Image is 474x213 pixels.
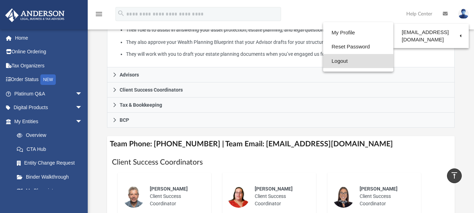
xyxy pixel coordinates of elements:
[107,98,455,113] a: Tax & Bookkeeping
[323,26,393,40] a: My Profile
[5,73,93,87] a: Order StatusNEW
[10,184,89,198] a: My Blueprint
[120,72,139,77] span: Advisors
[332,185,355,208] img: thumbnail
[360,186,398,192] span: [PERSON_NAME]
[10,142,93,156] a: CTA Hub
[355,180,416,212] div: Client Success Coordinator
[40,74,56,85] div: NEW
[5,59,93,73] a: Tax Organizers
[126,50,449,59] li: They will work with you to draft your estate planning documents when you’ve engaged us for those ...
[120,87,183,92] span: Client Success Coordinators
[150,186,188,192] span: [PERSON_NAME]
[75,101,89,115] span: arrow_drop_down
[120,118,129,122] span: BCP
[5,87,93,101] a: Platinum Q&Aarrow_drop_down
[10,156,93,170] a: Entity Change Request
[75,114,89,129] span: arrow_drop_down
[107,67,455,82] a: Advisors
[75,87,89,101] span: arrow_drop_down
[95,10,103,18] i: menu
[5,45,93,59] a: Online Ordering
[107,136,455,152] h4: Team Phone: [PHONE_NUMBER] | Team Email: [EMAIL_ADDRESS][DOMAIN_NAME]
[112,1,449,59] p: What My Attorneys & Paralegals Do:
[126,38,449,47] li: They also approve your Wealth Planning Blueprint that your Advisor drafts for your structuring ne...
[5,31,93,45] a: Home
[10,128,93,142] a: Overview
[5,101,93,115] a: Digital Productsarrow_drop_down
[107,113,455,128] a: BCP
[3,8,67,22] img: Anderson Advisors Platinum Portal
[227,185,250,208] img: thumbnail
[112,157,450,167] h1: Client Success Coordinators
[107,82,455,98] a: Client Success Coordinators
[10,170,93,184] a: Binder Walkthrough
[95,13,103,18] a: menu
[117,9,125,17] i: search
[5,114,93,128] a: My Entitiesarrow_drop_down
[126,26,449,34] li: Their role is to assist in answering your asset protection, estate planning, and legal questions.
[250,180,311,212] div: Client Success Coordinator
[122,185,145,208] img: thumbnail
[393,26,469,46] a: [EMAIL_ADDRESS][DOMAIN_NAME]
[323,40,393,54] a: Reset Password
[458,9,469,19] img: User Pic
[450,171,459,180] i: vertical_align_top
[255,186,293,192] span: [PERSON_NAME]
[145,180,206,212] div: Client Success Coordinator
[447,168,462,183] a: vertical_align_top
[323,54,393,68] a: Logout
[120,102,162,107] span: Tax & Bookkeeping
